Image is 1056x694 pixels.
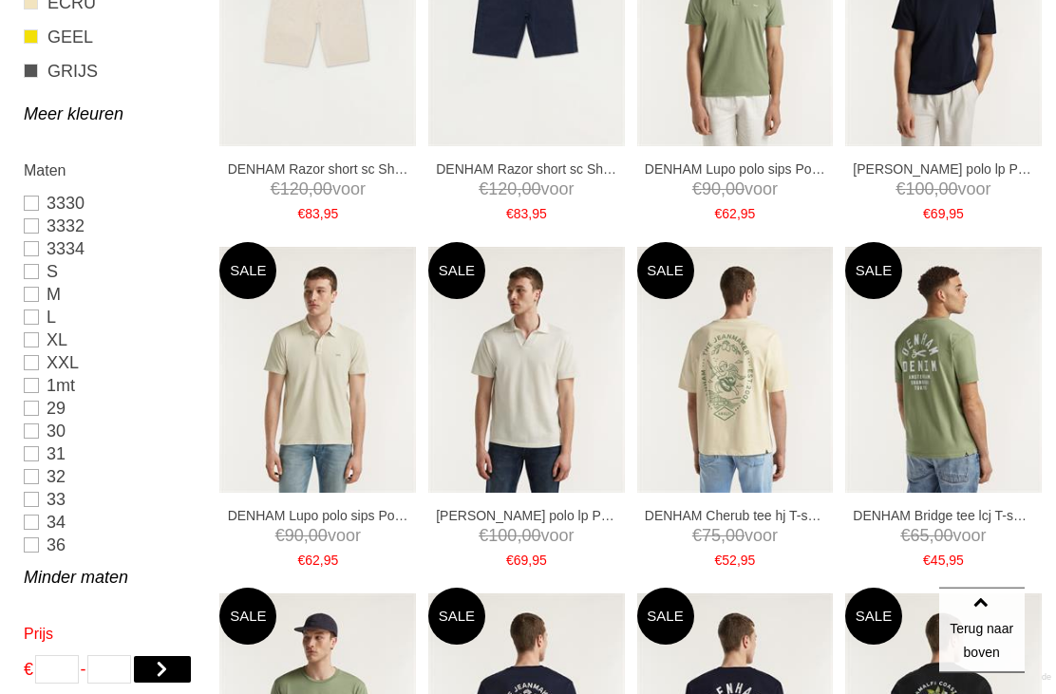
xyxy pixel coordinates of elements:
span: 95 [324,553,339,569]
a: Meer kleuren [24,103,198,126]
a: DENHAM Bridge tee lcj T-shirts [853,508,1033,525]
a: 29 [24,398,198,421]
span: , [528,207,532,222]
span: voor [228,178,408,202]
span: , [737,207,741,222]
img: DENHAM Bridge tee lcj T-shirts [845,248,1042,494]
a: 32 [24,466,198,489]
span: 00 [521,180,540,199]
a: DENHAM Razor short sc Shorts [436,161,616,178]
span: , [517,527,521,546]
span: € [506,207,514,222]
a: [PERSON_NAME] polo lp Polo's [853,161,1033,178]
span: , [929,527,933,546]
span: € [479,180,488,199]
span: 00 [309,527,328,546]
span: € [271,180,280,199]
span: € [923,207,931,222]
span: € [715,207,723,222]
span: € [24,656,33,685]
a: DENHAM Razor short sc Shorts [228,161,408,178]
span: voor [853,178,1033,202]
a: DENHAM Lupo polo sips Polo's [645,161,825,178]
span: 95 [741,207,756,222]
a: [PERSON_NAME] polo lp Polo's [436,508,616,525]
a: 30 [24,421,198,443]
a: DENHAM Lupo polo sips Polo's [228,508,408,525]
img: DENHAM Cherub tee hj T-shirts [637,248,834,494]
span: 45 [931,553,946,569]
a: 33 [24,489,198,512]
span: , [320,553,324,569]
span: 95 [741,553,756,569]
span: € [297,207,305,222]
span: voor [436,178,616,202]
a: 3330 [24,193,198,216]
span: , [933,180,938,199]
a: GRIJS [24,60,198,84]
span: € [900,527,910,546]
a: Minder maten [24,567,198,590]
span: 62 [722,207,737,222]
span: 95 [324,207,339,222]
a: 3332 [24,216,198,238]
span: 83 [514,207,529,222]
span: € [715,553,723,569]
a: DENHAM Cherub tee hj T-shirts [645,508,825,525]
a: GEEL [24,26,198,50]
span: 83 [305,207,320,222]
h2: Prijs [24,623,198,647]
span: , [309,180,313,199]
a: M [24,284,198,307]
span: 120 [488,180,517,199]
a: S [24,261,198,284]
span: € [923,553,931,569]
span: , [945,553,949,569]
span: 65 [910,527,929,546]
span: 00 [726,180,745,199]
span: voor [436,525,616,549]
span: € [479,527,488,546]
span: € [692,180,702,199]
span: 00 [726,527,745,546]
span: , [528,553,532,569]
span: € [275,527,285,546]
span: voor [645,178,825,202]
span: 00 [933,527,952,546]
a: 36 [24,535,198,557]
span: 00 [313,180,332,199]
img: DENHAM Tony polo lp Polo's [428,248,625,494]
span: 90 [702,180,721,199]
span: € [896,180,905,199]
span: 100 [488,527,517,546]
span: 69 [514,553,529,569]
a: 31 [24,443,198,466]
a: 34 [24,512,198,535]
span: 69 [931,207,946,222]
span: voor [645,525,825,549]
a: 1mt [24,375,198,398]
span: 90 [285,527,304,546]
span: , [721,527,726,546]
span: voor [853,525,1033,549]
span: 00 [521,527,540,546]
span: 120 [280,180,309,199]
span: 95 [949,553,964,569]
span: 95 [532,207,547,222]
span: 95 [532,553,547,569]
span: € [297,553,305,569]
span: , [320,207,324,222]
span: , [517,180,521,199]
span: 52 [722,553,737,569]
a: 3334 [24,238,198,261]
span: € [692,527,702,546]
span: - [80,656,85,685]
span: 100 [905,180,933,199]
a: XXL [24,352,198,375]
a: Terug naar boven [939,588,1025,673]
span: , [737,553,741,569]
span: 95 [949,207,964,222]
span: 62 [305,553,320,569]
a: XL [24,329,198,352]
img: DENHAM Lupo polo sips Polo's [219,248,416,494]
